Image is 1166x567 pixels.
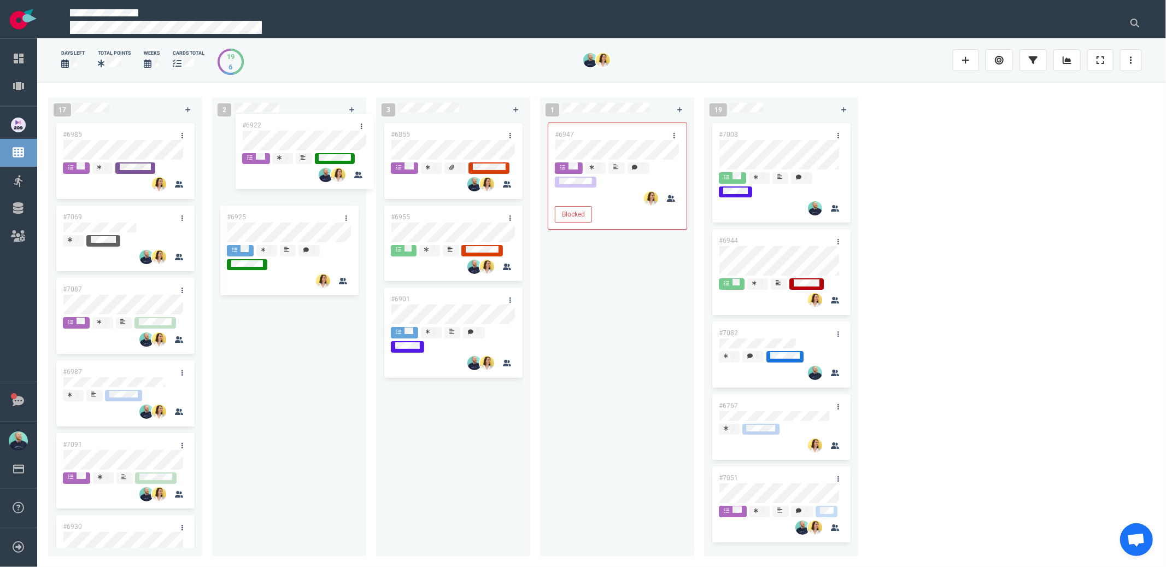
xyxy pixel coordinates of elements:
a: #7051 [719,474,738,482]
img: 26 [583,53,597,67]
span: 17 [54,103,71,116]
a: #6901 [391,295,410,303]
div: cards total [173,50,204,57]
img: 26 [596,53,610,67]
img: 26 [139,405,154,419]
div: 19 [227,51,235,62]
img: 26 [139,487,154,501]
img: 26 [152,332,166,347]
div: Weeks [144,50,160,57]
img: 26 [467,260,482,274]
span: 2 [218,103,231,116]
img: 26 [467,177,482,191]
a: #6855 [391,131,410,138]
img: 26 [152,405,166,419]
a: #6955 [391,213,410,221]
img: 26 [152,177,166,191]
img: 26 [316,274,330,288]
img: 26 [480,177,494,191]
img: 26 [644,191,658,206]
a: #7069 [63,213,82,221]
a: #6767 [719,402,738,410]
a: #6947 [555,131,574,138]
a: #6930 [63,523,82,530]
div: Total Points [98,50,131,57]
a: #7091 [63,441,82,448]
span: 3 [382,103,395,116]
a: #6985 [63,131,82,138]
img: 26 [808,201,822,215]
div: 6 [227,62,235,72]
img: 26 [480,356,494,370]
div: Ouvrir le chat [1120,523,1153,556]
button: Blocked [555,206,592,223]
a: #7087 [63,285,82,293]
img: 26 [139,332,154,347]
img: 26 [808,439,822,453]
img: 26 [480,260,494,274]
a: #6925 [227,213,246,221]
img: 26 [808,521,822,535]
a: #6987 [63,368,82,376]
img: 26 [808,366,822,380]
div: days left [61,50,85,57]
span: 1 [546,103,559,116]
img: 26 [808,293,822,307]
img: 26 [467,356,482,370]
a: #7008 [719,131,738,138]
img: 26 [152,487,166,501]
img: 26 [152,250,166,264]
img: 26 [139,250,154,264]
a: #7082 [719,329,738,337]
a: #6944 [719,237,738,244]
span: 19 [710,103,727,116]
img: 26 [795,521,810,535]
